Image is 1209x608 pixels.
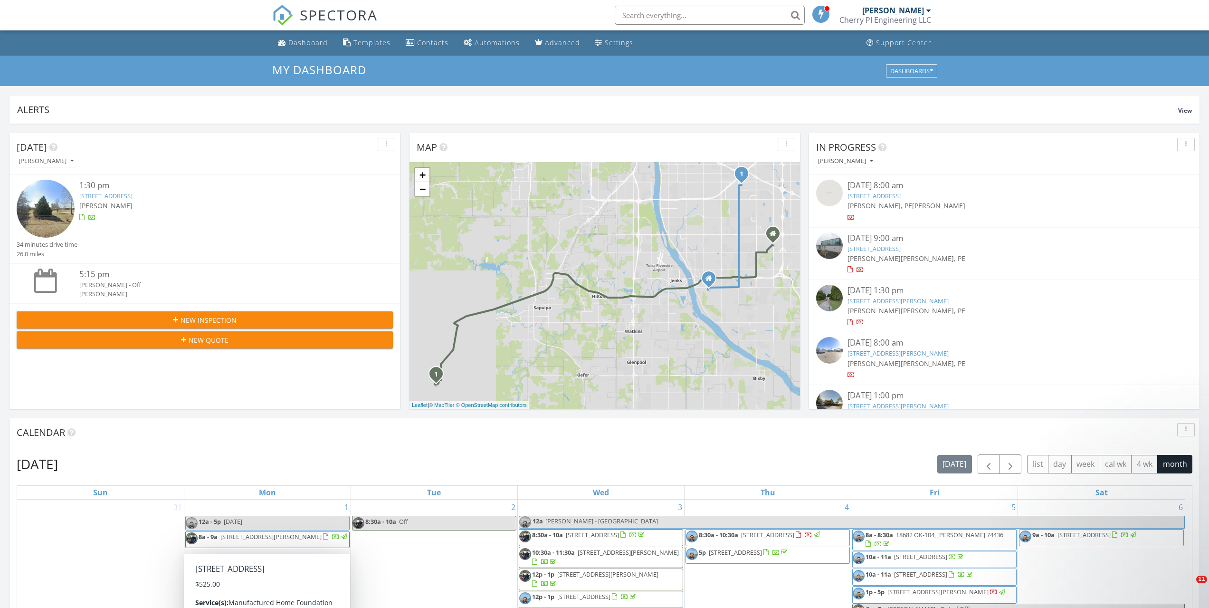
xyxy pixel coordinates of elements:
img: streetview [17,180,75,238]
div: Dashboard [288,38,328,47]
div: [PERSON_NAME] - Off [79,280,362,290]
a: [DATE] 1:00 pm [STREET_ADDRESS][PERSON_NAME] [PERSON_NAME] [816,390,1192,432]
span: 12p - 1p [532,592,554,601]
a: 10a - 11a [STREET_ADDRESS] [866,552,965,561]
button: list [1027,455,1048,473]
div: [DATE] 8:00 am [847,180,1161,192]
img: streetview [816,285,843,311]
div: [DATE] 9:00 am [847,232,1161,244]
div: 1:30 pm [79,180,362,192]
div: 26.0 miles [17,250,77,259]
button: [PERSON_NAME] [17,155,76,168]
a: [STREET_ADDRESS][PERSON_NAME] [847,349,949,357]
div: 34 minutes drive time [17,240,77,249]
button: Next month [1000,454,1022,474]
span: [PERSON_NAME] [79,201,133,210]
a: Tuesday [425,486,443,499]
a: Templates [339,34,394,52]
span: Calendar [17,426,65,439]
img: screenshot_20250602_145829.png [519,548,531,560]
span: 10a - 11a [866,552,891,561]
span: [STREET_ADDRESS][PERSON_NAME] [887,588,989,596]
span: 12a - 5p [199,517,221,526]
i: 1 [740,171,743,178]
a: Contacts [402,34,452,52]
a: 12p - 1p [STREET_ADDRESS] [532,592,638,601]
span: 8a - 8:30a [866,531,893,539]
div: 5:15 pm [79,269,362,280]
span: [PERSON_NAME] [847,306,901,315]
button: cal wk [1100,455,1132,473]
a: 5p [STREET_ADDRESS] [685,547,850,564]
a: Advanced [531,34,584,52]
a: 12p - 1p [STREET_ADDRESS] [519,591,683,608]
a: 9a - 10a [STREET_ADDRESS] [1019,529,1184,546]
img: screenshot_20250602_145829.png [186,532,198,544]
img: streetview [816,180,843,206]
a: Zoom in [415,168,429,182]
a: Friday [928,486,942,499]
a: 12p - 1p [STREET_ADDRESS][PERSON_NAME] [519,569,683,590]
span: My Dashboard [272,62,366,77]
a: Saturday [1094,486,1110,499]
span: [STREET_ADDRESS] [894,570,947,579]
img: 20210109_141743_002.jpg [186,517,198,529]
div: | [409,401,529,409]
div: Contacts [417,38,448,47]
img: 20210109_141743_002.jpg [853,588,865,599]
a: Go to September 2, 2025 [509,500,517,515]
span: 10:30a - 11:30a [532,548,575,557]
a: 1:30 pm [STREET_ADDRESS] [PERSON_NAME] 34 minutes drive time 26.0 miles [17,180,393,259]
span: [STREET_ADDRESS][PERSON_NAME] [578,548,679,557]
span: 8a - 9a [199,532,218,541]
span: 18682 OK-104, [PERSON_NAME] 74436 [896,531,1003,539]
i: 1 [434,371,438,378]
a: 8a - 8:30a 18682 OK-104, [PERSON_NAME] 74436 [852,529,1017,550]
div: 9437 E 77th St , Tulsa OK 74133 [773,233,779,239]
div: 10152 S Marion Ave, Tulsa OK 74131 [709,278,714,284]
img: screenshot_20250602_145829.png [352,517,364,529]
img: 20210109_141743_002.jpg [686,548,698,560]
span: View [1178,106,1192,115]
a: 10a - 11a [STREET_ADDRESS] [866,570,974,579]
div: Cherry PI Engineering LLC [839,15,931,25]
a: 8a - 8:30a 18682 OK-104, [PERSON_NAME] 74436 [866,531,1003,548]
div: Settings [605,38,633,47]
div: 7655 E 42nd St, Tulsa, OK 74145 [742,174,747,179]
img: 20210109_141743_002.jpg [519,592,531,604]
a: 10a - 11a [STREET_ADDRESS] [852,551,1017,568]
button: New Inspection [17,311,393,328]
div: Templates [353,38,390,47]
span: Off [399,517,408,526]
div: Dashboards [890,68,933,74]
img: 20210109_141743_002.jpg [853,531,865,542]
a: [DATE] 8:00 am [STREET_ADDRESS] [PERSON_NAME], PE[PERSON_NAME] [816,180,1192,222]
div: Alerts [17,103,1178,116]
img: 20210109_141743_002.jpg [519,516,531,528]
a: 10:30a - 11:30a [STREET_ADDRESS][PERSON_NAME] [532,548,679,566]
h2: [DATE] [17,454,58,473]
span: [STREET_ADDRESS] [557,592,610,601]
span: [STREET_ADDRESS] [709,548,762,557]
button: Dashboards [886,64,937,77]
img: 20210109_141743_002.jpg [1019,531,1031,542]
a: © MapTiler [429,402,455,408]
a: Settings [591,34,637,52]
a: Wednesday [591,486,611,499]
span: 5p [699,548,706,557]
input: Search everything... [615,6,805,25]
a: © OpenStreetMap contributors [456,402,527,408]
span: 12p - 1p [532,570,554,579]
img: streetview [816,390,843,416]
span: [DATE] [224,517,242,526]
span: [STREET_ADDRESS] [566,531,619,539]
a: 8a - 9a [STREET_ADDRESS][PERSON_NAME] [185,531,350,548]
a: Thursday [759,486,777,499]
span: [DATE] [17,141,47,154]
div: Support Center [876,38,932,47]
a: Monday [257,486,278,499]
a: 8:30a - 10:30a [STREET_ADDRESS] [685,529,850,546]
div: [DATE] 1:30 pm [847,285,1161,297]
span: [PERSON_NAME] - [GEOGRAPHIC_DATA] [545,517,658,525]
a: Zoom out [415,182,429,196]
